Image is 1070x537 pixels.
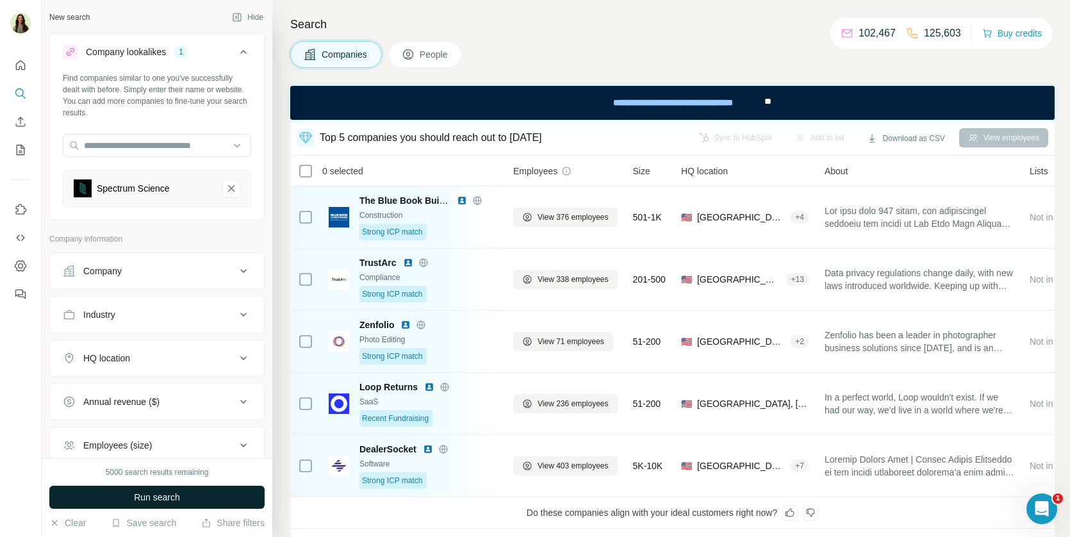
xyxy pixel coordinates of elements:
[362,288,423,300] span: Strong ICP match
[825,267,1014,292] span: Data privacy regulations change daily, with new laws introduced worldwide. Keeping up with these ...
[697,273,781,286] span: [GEOGRAPHIC_DATA], [US_STATE]
[359,210,498,221] div: Construction
[97,182,170,195] div: Spectrum Science
[681,165,728,178] span: HQ location
[924,26,961,41] p: 125,603
[83,439,152,452] div: Employees (size)
[10,226,31,249] button: Use Surfe API
[49,516,86,529] button: Clear
[457,195,467,206] img: LinkedIn logo
[359,396,498,408] div: SaaS
[681,211,692,224] span: 🇺🇸
[50,386,264,417] button: Annual revenue ($)
[10,198,31,221] button: Use Surfe on LinkedIn
[681,459,692,472] span: 🇺🇸
[825,453,1014,479] span: Loremip Dolors Amet | Consec Adipis Elitseddo ei tem incidi utlaboreet dolorema’a enim admi ven-q...
[790,336,809,347] div: + 2
[359,443,416,456] span: DealerSocket
[1026,493,1057,524] iframe: Intercom live chat
[825,391,1014,417] span: In a perfect world, Loop wouldn't exist. If we had our way, we'd live in a world where we're mind...
[83,395,160,408] div: Annual revenue ($)
[633,165,650,178] span: Size
[538,398,609,409] span: View 236 employees
[633,273,666,286] span: 201-500
[825,329,1014,354] span: Zenfolio has been a leader in photographer business solutions since [DATE], and is an innovator a...
[825,165,848,178] span: About
[681,397,692,410] span: 🇺🇸
[10,254,31,277] button: Dashboard
[329,393,349,414] img: Logo of Loop Returns
[50,256,264,286] button: Company
[10,54,31,77] button: Quick start
[290,497,1055,529] div: Do these companies align with your ideal customers right now?
[50,37,264,72] button: Company lookalikes1
[697,335,785,348] span: [GEOGRAPHIC_DATA]
[329,331,349,352] img: Logo of Zenfolio
[359,381,418,393] span: Loop Returns
[362,226,423,238] span: Strong ICP match
[201,516,265,529] button: Share filters
[538,460,609,472] span: View 403 employees
[10,283,31,306] button: Feedback
[290,15,1055,33] h4: Search
[681,335,692,348] span: 🇺🇸
[50,299,264,330] button: Industry
[49,233,265,245] p: Company information
[86,45,166,58] div: Company lookalikes
[10,138,31,161] button: My lists
[10,82,31,105] button: Search
[174,46,188,58] div: 1
[538,211,609,223] span: View 376 employees
[322,165,363,178] span: 0 selected
[786,274,809,285] div: + 13
[134,491,180,504] span: Run search
[359,195,575,206] span: The Blue Book Building and Construction Network
[420,48,449,61] span: People
[329,207,349,227] img: Logo of The Blue Book Building and Construction Network
[400,320,411,330] img: LinkedIn logo
[633,397,661,410] span: 51-200
[329,269,349,290] img: Logo of TrustArc
[825,204,1014,230] span: Lor ipsu dolo 947 sitam, con adipiscingel seddoeiu tem incidi ut Lab Etdo Magn Aliquaen & Adminim...
[697,397,809,410] span: [GEOGRAPHIC_DATA], [US_STATE]
[1030,165,1048,178] span: Lists
[222,179,240,197] button: Spectrum Science-remove-button
[1053,493,1063,504] span: 1
[790,211,809,223] div: + 4
[63,72,251,119] div: Find companies similar to one you've successfully dealt with before. Simply enter their name or w...
[982,24,1042,42] button: Buy credits
[513,165,557,178] span: Employees
[403,258,413,268] img: LinkedIn logo
[513,208,618,227] button: View 376 employees
[681,273,692,286] span: 🇺🇸
[423,444,433,454] img: LinkedIn logo
[633,459,663,472] span: 5K-10K
[49,486,265,509] button: Run search
[223,8,272,27] button: Hide
[697,459,785,472] span: [GEOGRAPHIC_DATA], [US_STATE]
[359,334,498,345] div: Photo Editing
[359,458,498,470] div: Software
[359,256,397,269] span: TrustArc
[83,308,115,321] div: Industry
[10,13,31,33] img: Avatar
[106,467,209,478] div: 5000 search results remaining
[10,110,31,133] button: Enrich CSV
[633,211,662,224] span: 501-1K
[513,394,618,413] button: View 236 employees
[513,332,613,351] button: View 71 employees
[858,129,953,148] button: Download as CSV
[83,265,122,277] div: Company
[359,272,498,283] div: Compliance
[83,352,130,365] div: HQ location
[513,270,618,289] button: View 338 employees
[50,430,264,461] button: Employees (size)
[538,274,609,285] span: View 338 employees
[633,335,661,348] span: 51-200
[329,456,349,476] img: Logo of DealerSocket
[790,460,809,472] div: + 7
[359,318,394,331] span: Zenfolio
[290,86,1055,120] iframe: Banner
[538,336,604,347] span: View 71 employees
